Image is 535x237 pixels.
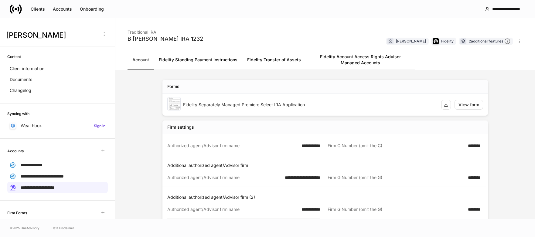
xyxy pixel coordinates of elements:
[49,4,76,14] button: Accounts
[306,50,415,69] a: Fidelity Account Access Rights Advisor Managed Accounts
[167,206,298,212] div: Authorized agent/Advisor firm name
[167,83,179,90] div: Forms
[128,35,203,42] div: B [PERSON_NAME] IRA 1232
[441,38,454,44] div: Fidelity
[183,102,436,108] div: Fidelity Separately Managed Premiere Select IRA Application
[10,76,32,83] p: Documents
[10,87,31,93] p: Changelog
[10,225,39,230] span: © 2025 OneAdvisory
[94,123,105,129] h6: Sign in
[328,174,464,181] div: Firm G Number (omit the G)
[458,102,479,108] div: View form
[53,6,72,12] div: Accounts
[76,4,108,14] button: Onboarding
[455,100,483,110] button: View form
[6,30,97,40] h3: [PERSON_NAME]
[167,194,486,200] p: Additional authorized agent/Advisor firm (2)
[167,143,298,149] div: Authorized agent/Advisor firm name
[10,66,44,72] p: Client information
[7,63,108,74] a: Client information
[7,148,24,154] h6: Accounts
[167,124,194,130] div: Firm settings
[396,38,426,44] div: [PERSON_NAME]
[7,85,108,96] a: Changelog
[242,50,306,69] a: Fidelity Transfer of Assets
[128,25,203,35] div: Traditional IRA
[328,143,464,149] div: Firm G Number (omit the G)
[52,225,74,230] a: Data Disclaimer
[167,162,486,168] p: Additional authorized agent/Advisor firm
[7,74,108,85] a: Documents
[328,206,464,213] div: Firm G Number (omit the G)
[154,50,242,69] a: Fidelity Standing Payment Instructions
[7,210,27,216] h6: Firm Forms
[80,6,104,12] div: Onboarding
[128,50,154,69] a: Account
[7,111,29,117] h6: Syncing with
[31,6,45,12] div: Clients
[27,4,49,14] button: Clients
[167,174,281,181] div: Authorized agent/Advisor firm name
[21,123,42,129] p: Wealthbox
[469,38,510,45] div: 2 additional features
[7,54,21,59] h6: Content
[7,120,108,131] a: WealthboxSign in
